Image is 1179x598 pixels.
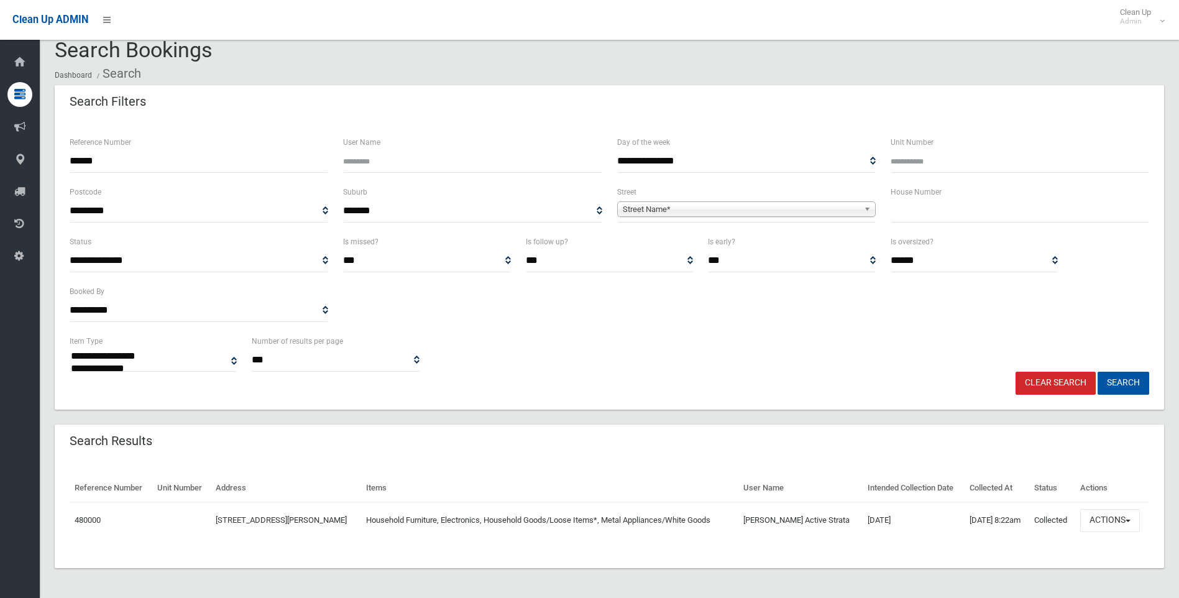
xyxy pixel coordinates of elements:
[1016,372,1096,395] a: Clear Search
[1075,474,1149,502] th: Actions
[343,185,367,199] label: Suburb
[617,185,636,199] label: Street
[70,285,104,298] label: Booked By
[526,235,568,249] label: Is follow up?
[211,474,361,502] th: Address
[708,235,735,249] label: Is early?
[343,235,378,249] label: Is missed?
[94,62,141,85] li: Search
[863,502,965,538] td: [DATE]
[55,37,213,62] span: Search Bookings
[1080,509,1140,532] button: Actions
[965,474,1029,502] th: Collected At
[891,136,934,149] label: Unit Number
[343,136,380,149] label: User Name
[1029,474,1075,502] th: Status
[55,71,92,80] a: Dashboard
[55,90,161,114] header: Search Filters
[891,185,942,199] label: House Number
[70,136,131,149] label: Reference Number
[55,429,167,453] header: Search Results
[70,185,101,199] label: Postcode
[75,515,101,525] a: 480000
[70,474,152,502] th: Reference Number
[965,502,1029,538] td: [DATE] 8:22am
[623,202,859,217] span: Street Name*
[361,474,738,502] th: Items
[70,334,103,348] label: Item Type
[361,502,738,538] td: Household Furniture, Electronics, Household Goods/Loose Items*, Metal Appliances/White Goods
[617,136,670,149] label: Day of the week
[891,235,934,249] label: Is oversized?
[216,515,347,525] a: [STREET_ADDRESS][PERSON_NAME]
[1120,17,1151,26] small: Admin
[1098,372,1149,395] button: Search
[1029,502,1075,538] td: Collected
[1114,7,1163,26] span: Clean Up
[863,474,965,502] th: Intended Collection Date
[12,14,88,25] span: Clean Up ADMIN
[738,502,862,538] td: [PERSON_NAME] Active Strata
[152,474,211,502] th: Unit Number
[252,334,343,348] label: Number of results per page
[738,474,862,502] th: User Name
[70,235,91,249] label: Status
